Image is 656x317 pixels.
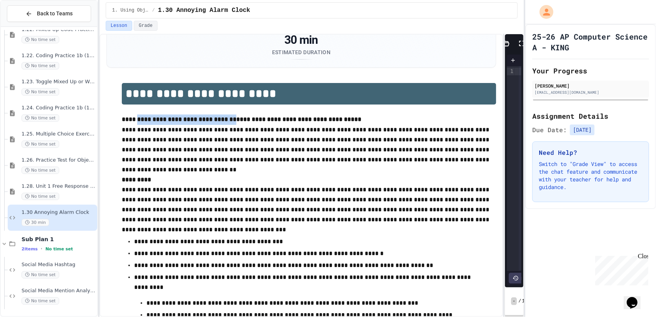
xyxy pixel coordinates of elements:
[22,262,96,268] span: Social Media Hashtag
[22,62,59,70] span: No time set
[22,209,96,216] span: 1.30 Annoying Alarm Clock
[3,3,53,49] div: Chat with us now!Close
[112,7,149,13] span: 1. Using Objects and Methods
[592,253,648,285] iframe: chat widget
[22,27,96,33] span: 1.22. Mixed Up Code Practice 1b (1.7-1.15)
[37,10,73,18] span: Back to Teams
[41,246,42,252] span: •
[511,297,517,305] span: -
[507,68,515,75] div: 1
[539,148,643,157] h3: Need Help?
[624,286,648,309] iframe: chat widget
[272,48,330,56] div: Estimated Duration
[22,53,96,59] span: 1.22. Coding Practice 1b (1.7-1.15)
[532,111,649,121] h2: Assignment Details
[570,124,595,135] span: [DATE]
[22,193,59,200] span: No time set
[22,167,59,174] span: No time set
[106,21,132,31] button: Lesson
[509,273,544,284] div: History
[22,271,59,279] span: No time set
[22,219,49,226] span: 30 min
[531,3,555,21] div: My Account
[22,288,96,294] span: Social Media Mention Analyzer
[522,298,528,304] span: 10
[532,31,649,53] h1: 25-26 AP Computer Science A - KING
[22,36,59,43] span: No time set
[152,7,155,13] span: /
[22,141,59,148] span: No time set
[518,298,521,304] span: /
[22,157,96,164] span: 1.26. Practice Test for Objects (1.12-1.14)
[134,21,158,31] button: Grade
[7,5,91,22] button: Back to Teams
[22,297,59,305] span: No time set
[22,79,96,85] span: 1.23. Toggle Mixed Up or Write Code Practice 1b (1.7-1.15)
[539,160,643,191] p: Switch to "Grade View" to access the chat feature and communicate with your teacher for help and ...
[22,247,38,252] span: 2 items
[22,131,96,138] span: 1.25. Multiple Choice Exercises for Unit 1b (1.9-1.15)
[22,236,96,243] span: Sub Plan 1
[22,105,96,111] span: 1.24. Coding Practice 1b (1.7-1.15)
[532,125,567,134] span: Due Date:
[22,88,59,96] span: No time set
[22,115,59,122] span: No time set
[535,90,647,95] div: [EMAIL_ADDRESS][DOMAIN_NAME]
[535,82,647,89] div: [PERSON_NAME]
[45,247,73,252] span: No time set
[532,65,649,76] h2: Your Progress
[158,6,250,15] span: 1.30 Annoying Alarm Clock
[22,183,96,190] span: 1.28. Unit 1 Free Response Question (FRQ) Practice
[272,33,330,47] div: 30 min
